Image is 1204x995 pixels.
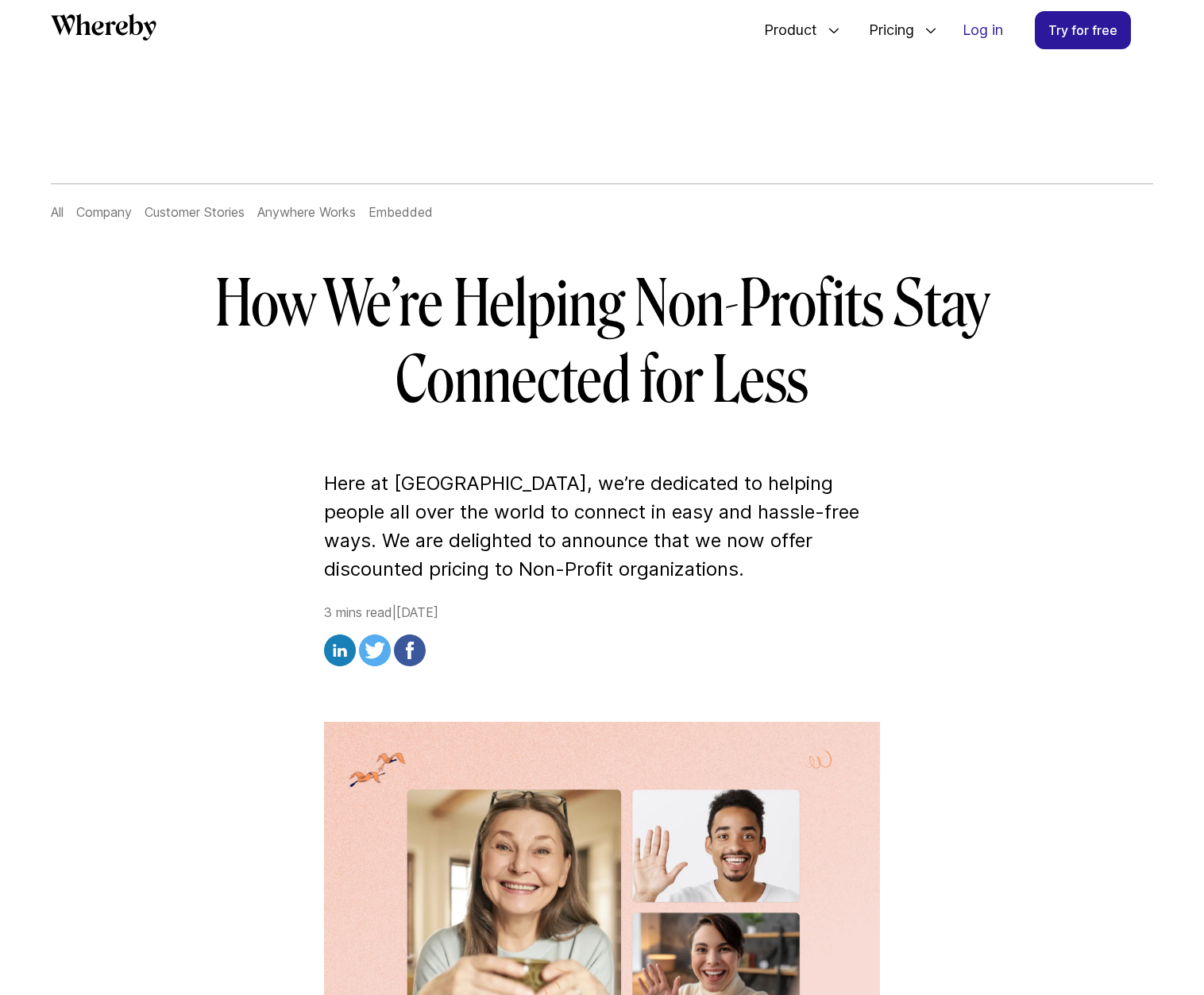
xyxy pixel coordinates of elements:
p: Here at [GEOGRAPHIC_DATA], we’re dedicated to helping people all over the world to connect in eas... [324,469,880,584]
a: Embedded [369,204,433,220]
a: Anywhere Works [257,204,356,220]
a: Customer Stories [145,204,245,220]
img: linkedin [324,634,356,666]
div: 3 mins read | [DATE] [324,603,880,671]
a: Whereby [51,13,156,46]
a: Try for free [1035,11,1131,49]
img: facebook [394,634,426,666]
img: twitter [359,634,391,666]
svg: Whereby [51,13,156,40]
span: Pricing [853,4,918,56]
h1: How We’re Helping Non-Profits Stay Connected for Less [145,266,1059,418]
a: All [51,204,64,220]
span: Product [748,4,821,56]
a: Company [76,204,132,220]
a: Log in [950,12,1016,48]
